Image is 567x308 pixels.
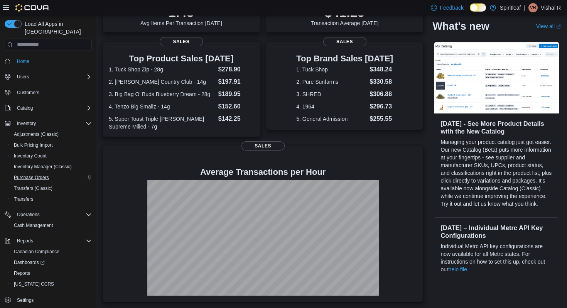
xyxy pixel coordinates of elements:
h3: [DATE] – Individual Metrc API Key Configurations [440,224,553,239]
button: Reports [8,268,95,279]
span: Cash Management [14,222,53,228]
button: Catalog [2,103,95,113]
span: Inventory [14,119,92,128]
p: Spiritleaf [500,3,521,12]
span: Catalog [14,103,92,113]
a: Settings [14,296,37,305]
h3: Top Product Sales [DATE] [109,54,254,63]
button: Users [14,72,32,81]
a: help file [449,266,467,272]
div: Avg Items Per Transaction [DATE] [140,5,222,26]
a: Reports [11,269,33,278]
h4: Average Transactions per Hour [109,168,417,177]
dd: $306.88 [370,90,393,99]
dt: 1. Tuck Shop [296,66,366,73]
p: | [524,3,525,12]
dd: $348.24 [370,65,393,74]
button: Purchase Orders [8,172,95,183]
span: Adjustments (Classic) [11,130,92,139]
a: Inventory Manager (Classic) [11,162,75,171]
img: Cova [15,4,50,12]
span: Dashboards [11,258,92,267]
a: Dashboards [11,258,48,267]
h2: What's new [432,20,489,32]
dd: $255.55 [370,114,393,124]
h3: [DATE] - See More Product Details with the New Catalog [440,120,553,135]
a: Transfers [11,195,36,204]
span: Dashboards [14,259,45,266]
span: Catalog [17,105,33,111]
button: Settings [2,294,95,305]
span: Cash Management [11,221,92,230]
dd: $278.90 [218,65,254,74]
span: Users [14,72,92,81]
dd: $197.91 [218,77,254,86]
dd: $189.95 [218,90,254,99]
a: [US_STATE] CCRS [11,279,57,289]
span: Operations [14,210,92,219]
button: Users [2,71,95,82]
span: Bulk Pricing Import [14,142,53,148]
dt: 4. Tenzo Big Smallz - 14g [109,103,215,110]
dt: 1. Tuck Shop Zip - 28g [109,66,215,73]
button: Inventory Manager (Classic) [8,161,95,172]
p: Managing your product catalog just got easier. Our new Catalog (Beta) puts more information at yo... [440,138,553,208]
span: Bulk Pricing Import [11,140,92,150]
button: [US_STATE] CCRS [8,279,95,289]
dd: $142.25 [218,114,254,124]
a: Transfers (Classic) [11,184,56,193]
dt: 5. Super Toast Triple [PERSON_NAME] Supreme Milled - 7g [109,115,215,130]
span: Transfers [14,196,33,202]
span: Transfers (Classic) [11,184,92,193]
a: View allExternal link [536,23,561,29]
button: Operations [14,210,43,219]
button: Bulk Pricing Import [8,140,95,151]
div: Vishal R [528,3,538,12]
button: Operations [2,209,95,220]
span: Inventory Manager (Classic) [14,164,72,170]
dt: 5. General Admission [296,115,366,123]
span: Sales [160,37,203,46]
span: Transfers (Classic) [14,185,52,191]
span: Purchase Orders [11,173,92,182]
span: Users [17,74,29,80]
a: Cash Management [11,221,56,230]
span: Reports [14,236,92,245]
h3: Top Brand Sales [DATE] [296,54,393,63]
span: Sales [241,141,285,151]
span: Operations [17,212,40,218]
span: Transfers [11,195,92,204]
dt: 2. [PERSON_NAME] Country Club - 14g [109,78,215,86]
dd: $296.73 [370,102,393,111]
button: Home [2,56,95,67]
span: Canadian Compliance [11,247,92,256]
button: Reports [2,235,95,246]
button: Catalog [14,103,36,113]
button: Transfers [8,194,95,205]
span: Purchase Orders [14,174,49,181]
span: Inventory [17,120,36,127]
span: Customers [14,88,92,97]
a: Adjustments (Classic) [11,130,62,139]
span: Feedback [440,4,464,12]
span: Sales [323,37,366,46]
span: Settings [17,297,34,303]
a: Dashboards [8,257,95,268]
input: Dark Mode [470,3,486,12]
span: Reports [17,238,33,244]
a: Canadian Compliance [11,247,62,256]
p: Individual Metrc API key configurations are now available for all Metrc states. For instructions ... [440,242,553,273]
span: Inventory Count [11,151,92,161]
span: Home [17,58,29,64]
span: Customers [17,90,39,96]
p: Vishal R [541,3,561,12]
span: Reports [14,270,30,276]
a: Bulk Pricing Import [11,140,56,150]
div: Transaction Average [DATE] [311,5,379,26]
dt: 3. Big Bag O' Buds Blueberry Dream - 28g [109,90,215,98]
dd: $330.58 [370,77,393,86]
span: [US_STATE] CCRS [14,281,54,287]
a: Inventory Count [11,151,50,161]
button: Inventory Count [8,151,95,161]
button: Customers [2,87,95,98]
